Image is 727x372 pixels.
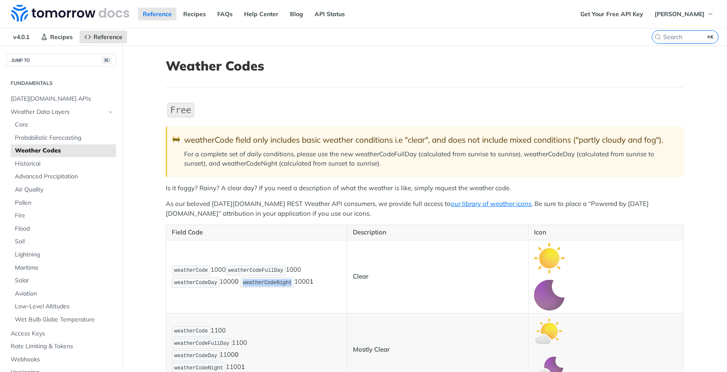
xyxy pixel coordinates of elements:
span: Advanced Precipitation [15,172,114,181]
a: Reference [138,8,176,20]
img: clear_night [534,280,565,310]
a: Probabilistic Forecasting [11,132,116,144]
span: Maritime [15,264,114,272]
a: Get Your Free API Key [576,8,648,20]
span: [PERSON_NAME] [655,10,704,18]
span: weatherCodeNight [243,280,292,286]
a: Rate Limiting & Tokens [6,340,116,353]
a: Fire [11,209,116,222]
span: Expand image [534,364,565,372]
span: Recipes [50,33,73,41]
div: weatherCode field only includes basic weather conditions i.e "clear", and does not include mixed ... [184,135,675,145]
a: Flood [11,223,116,235]
span: Flood [15,225,114,233]
strong: 1 [241,363,245,371]
p: Icon [534,228,678,237]
a: Historical [11,158,116,170]
h2: Fundamentals [6,79,116,87]
a: Solar [11,274,116,287]
p: Is it foggy? Rainy? A clear day? If you need a description of what the weather is like, simply re... [166,183,684,193]
a: Recipes [179,8,210,20]
a: Recipes [36,31,77,43]
span: Reference [94,33,122,41]
a: our library of weather icons [451,200,531,208]
span: [DATE][DOMAIN_NAME] APIs [11,95,114,103]
span: Expand image [534,290,565,299]
p: 1000 1000 1000 1000 [172,265,341,289]
a: Air Quality [11,183,116,196]
a: FAQs [213,8,237,20]
a: Advanced Precipitation [11,170,116,183]
span: Weather Codes [15,147,114,155]
span: weatherCodeNight [174,365,223,371]
img: clear_day [534,243,565,273]
span: Pollen [15,199,114,207]
span: Solar [15,276,114,285]
span: Access Keys [11,330,114,338]
p: For a complete set of daily conditions, please use the new weatherCodeFullDay (calculated from su... [184,149,675,169]
a: Core [11,118,116,131]
p: Field Code [172,228,341,237]
strong: 0 [235,278,239,286]
span: weatherCode [174,268,208,273]
span: Probabilistic Forecasting [15,134,114,142]
span: ⌘/ [102,57,111,64]
a: Weather Data LayersHide subpages for Weather Data Layers [6,106,116,118]
a: Webhooks [6,353,116,366]
strong: Clear [353,272,369,280]
p: As our beloved [DATE][DOMAIN_NAME] REST Weather API consumers, we provide full access to . Be sur... [166,199,684,218]
strong: 1 [310,278,313,286]
span: Lightning [15,251,114,259]
span: Fire [15,211,114,220]
svg: Search [654,34,661,40]
a: Lightning [11,248,116,261]
span: Soil [15,237,114,246]
span: weatherCodeDay [174,353,217,359]
span: v4.0.1 [9,31,34,43]
span: Core [15,121,114,129]
a: Maritime [11,262,116,274]
h1: Weather Codes [166,58,684,73]
span: Low-Level Altitudes [15,302,114,311]
a: Aviation [11,287,116,300]
a: Reference [80,31,127,43]
span: Historical [15,160,114,168]
a: Access Keys [6,327,116,340]
a: Help Center [239,8,283,20]
span: Aviation [15,290,114,298]
a: Blog [285,8,308,20]
a: Weather Codes [11,144,116,157]
span: Weather Data Layers [11,108,105,116]
span: Wet Bulb Globe Temperature [15,316,114,324]
span: 🚧 [172,135,180,145]
span: weatherCodeFullDay [228,268,284,273]
a: Soil [11,235,116,248]
span: weatherCode [174,328,208,334]
button: [PERSON_NAME] [650,8,718,20]
span: Webhooks [11,355,114,364]
span: Air Quality [15,186,114,194]
a: Low-Level Altitudes [11,300,116,313]
span: Expand image [534,327,565,335]
kbd: ⌘K [705,33,716,41]
strong: Mostly Clear [353,345,390,353]
a: [DATE][DOMAIN_NAME] APIs [6,93,116,105]
span: weatherCodeFullDay [174,341,230,347]
strong: 0 [235,351,239,359]
p: Description [353,228,523,237]
button: Hide subpages for Weather Data Layers [107,109,114,116]
span: weatherCodeDay [174,280,217,286]
button: JUMP TO⌘/ [6,54,116,67]
a: API Status [310,8,349,20]
a: Wet Bulb Globe Temperature [11,313,116,326]
span: Expand image [534,254,565,262]
span: Rate Limiting & Tokens [11,342,114,351]
a: Pollen [11,197,116,209]
img: mostly_clear_day [534,316,565,347]
img: Tomorrow.io Weather API Docs [11,5,129,22]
